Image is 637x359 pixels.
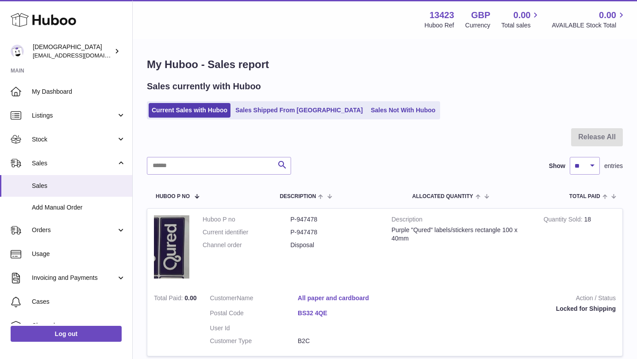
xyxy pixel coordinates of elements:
[604,162,623,170] span: entries
[552,9,626,30] a: 0.00 AVAILABLE Stock Total
[147,57,623,72] h1: My Huboo - Sales report
[291,215,379,224] dd: P-947478
[32,111,116,120] span: Listings
[154,215,189,279] img: 1707603149.png
[33,52,130,59] span: [EMAIL_ADDRESS][DOMAIN_NAME]
[149,103,230,118] a: Current Sales with Huboo
[32,321,126,330] span: Channels
[599,9,616,21] span: 0.00
[399,305,616,313] div: Locked for Shipping
[569,194,600,199] span: Total paid
[154,294,184,304] strong: Total Paid
[391,215,530,226] strong: Description
[210,294,298,305] dt: Name
[32,250,126,258] span: Usage
[32,274,116,282] span: Invoicing and Payments
[203,228,291,237] dt: Current identifier
[544,216,584,225] strong: Quantity Sold
[203,215,291,224] dt: Huboo P no
[412,194,473,199] span: ALLOCATED Quantity
[32,159,116,168] span: Sales
[184,294,196,302] span: 0.00
[32,135,116,144] span: Stock
[465,21,491,30] div: Currency
[552,21,626,30] span: AVAILABLE Stock Total
[11,45,24,58] img: olgazyuz@outlook.com
[210,324,298,332] dt: User Id
[32,182,126,190] span: Sales
[291,228,379,237] dd: P-947478
[280,194,316,199] span: Description
[210,309,298,320] dt: Postal Code
[203,241,291,249] dt: Channel order
[298,337,386,345] dd: B2C
[471,9,490,21] strong: GBP
[32,226,116,234] span: Orders
[32,88,126,96] span: My Dashboard
[425,21,454,30] div: Huboo Ref
[32,298,126,306] span: Cases
[11,326,122,342] a: Log out
[298,309,386,317] a: BS32 4QE
[156,194,190,199] span: Huboo P no
[514,9,531,21] span: 0.00
[210,294,237,302] span: Customer
[210,337,298,345] dt: Customer Type
[430,9,454,21] strong: 13423
[298,294,386,302] a: All paper and cardboard
[291,241,379,249] dd: Disposal
[549,162,565,170] label: Show
[147,80,261,92] h2: Sales currently with Huboo
[537,209,622,287] td: 18
[368,103,438,118] a: Sales Not With Huboo
[33,43,112,60] div: [DEMOGRAPHIC_DATA]
[501,21,541,30] span: Total sales
[232,103,366,118] a: Sales Shipped From [GEOGRAPHIC_DATA]
[32,203,126,212] span: Add Manual Order
[501,9,541,30] a: 0.00 Total sales
[399,294,616,305] strong: Action / Status
[391,226,530,243] div: Purple "Qured" labels/stickers rectangle 100 x 40mm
